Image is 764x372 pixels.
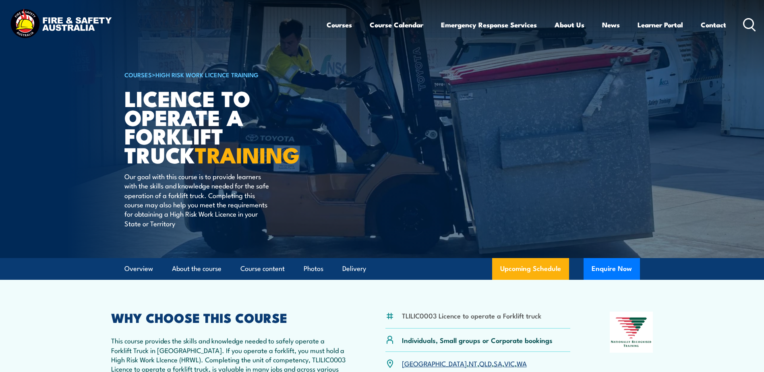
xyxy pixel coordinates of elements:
[124,172,271,228] p: Our goal with this course is to provide learners with the skills and knowledge needed for the saf...
[494,358,502,368] a: SA
[555,14,584,35] a: About Us
[479,358,492,368] a: QLD
[370,14,423,35] a: Course Calendar
[124,89,323,164] h1: Licence to operate a forklift truck
[304,258,323,279] a: Photos
[469,358,477,368] a: NT
[602,14,620,35] a: News
[327,14,352,35] a: Courses
[342,258,366,279] a: Delivery
[124,258,153,279] a: Overview
[492,258,569,280] a: Upcoming Schedule
[195,137,300,171] strong: TRAINING
[638,14,683,35] a: Learner Portal
[402,311,541,320] li: TLILIC0003 Licence to operate a Forklift truck
[402,358,467,368] a: [GEOGRAPHIC_DATA]
[584,258,640,280] button: Enquire Now
[402,335,553,345] p: Individuals, Small groups or Corporate bookings
[172,258,222,279] a: About the course
[517,358,527,368] a: WA
[610,312,653,353] img: Nationally Recognised Training logo.
[504,358,515,368] a: VIC
[240,258,285,279] a: Course content
[124,70,323,79] h6: >
[124,70,152,79] a: COURSES
[402,359,527,368] p: , , , , ,
[155,70,259,79] a: High Risk Work Licence Training
[111,312,346,323] h2: WHY CHOOSE THIS COURSE
[441,14,537,35] a: Emergency Response Services
[701,14,726,35] a: Contact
